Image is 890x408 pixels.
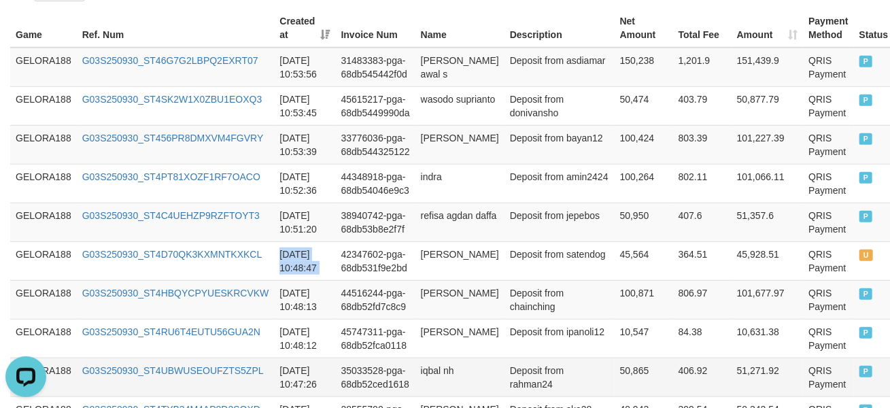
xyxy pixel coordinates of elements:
td: 50,950 [615,203,673,241]
span: PAID [859,366,873,377]
td: QRIS Payment [803,241,853,280]
td: 802.11 [673,164,732,203]
td: QRIS Payment [803,86,853,125]
td: [DATE] 10:52:36 [274,164,335,203]
td: 31483383-pga-68db545442f0d [336,48,415,87]
td: 150,238 [615,48,673,87]
td: Deposit from bayan12 [504,125,615,164]
a: G03S250930_ST4PT81XOZF1RF7OACO [82,171,260,182]
td: 51,357.6 [732,203,804,241]
td: 42347602-pga-68db531f9e2bd [336,241,415,280]
span: PAID [859,95,873,106]
td: Deposit from ipanoli12 [504,319,615,358]
td: Deposit from jepebos [504,203,615,241]
td: QRIS Payment [803,48,853,87]
th: Game [10,9,77,48]
td: [DATE] 10:53:45 [274,86,335,125]
td: [DATE] 10:47:26 [274,358,335,396]
td: QRIS Payment [803,203,853,241]
th: Ref. Num [77,9,275,48]
a: G03S250930_ST4RU6T4EUTU56GUA2N [82,326,260,337]
button: Open LiveChat chat widget [5,5,46,46]
td: QRIS Payment [803,164,853,203]
td: refisa agdan daffa [415,203,504,241]
td: 10,547 [615,319,673,358]
a: G03S250930_ST4UBWUSEOUFZTS5ZPL [82,365,264,376]
td: GELORA188 [10,125,77,164]
td: GELORA188 [10,86,77,125]
td: 151,439.9 [732,48,804,87]
td: 44516244-pga-68db52fd7c8c9 [336,280,415,319]
a: G03S250930_ST46G7G2LBPQ2EXRT07 [82,55,258,66]
td: [DATE] 10:48:47 [274,241,335,280]
td: iqbal nh [415,358,504,396]
td: Deposit from donivansho [504,86,615,125]
span: PAID [859,288,873,300]
td: Deposit from amin2424 [504,164,615,203]
td: 403.79 [673,86,732,125]
td: [DATE] 10:51:20 [274,203,335,241]
td: 101,227.39 [732,125,804,164]
td: GELORA188 [10,203,77,241]
td: GELORA188 [10,280,77,319]
td: Deposit from rahman24 [504,358,615,396]
td: QRIS Payment [803,358,853,396]
td: 1,201.9 [673,48,732,87]
td: [PERSON_NAME] [415,241,504,280]
td: 50,865 [615,358,673,396]
td: [DATE] 10:48:13 [274,280,335,319]
th: Created at: activate to sort column ascending [274,9,335,48]
td: [PERSON_NAME] [415,125,504,164]
td: [DATE] 10:53:56 [274,48,335,87]
span: UNPAID [859,250,873,261]
td: 364.51 [673,241,732,280]
td: 33776036-pga-68db544325122 [336,125,415,164]
th: Net Amount [615,9,673,48]
td: [PERSON_NAME] [415,280,504,319]
td: 407.6 [673,203,732,241]
span: PAID [859,211,873,222]
a: G03S250930_ST456PR8DMXVM4FGVRY [82,133,264,143]
th: Invoice Num [336,9,415,48]
td: GELORA188 [10,241,77,280]
td: 35033528-pga-68db52ced1618 [336,358,415,396]
td: 45,564 [615,241,673,280]
th: Name [415,9,504,48]
td: 51,271.92 [732,358,804,396]
td: 44348918-pga-68db54046e9c3 [336,164,415,203]
td: GELORA188 [10,48,77,87]
td: 100,871 [615,280,673,319]
td: 38940742-pga-68db53b8e2f7f [336,203,415,241]
td: GELORA188 [10,319,77,358]
a: G03S250930_ST4SK2W1X0ZBU1EOXQ3 [82,94,262,105]
td: QRIS Payment [803,280,853,319]
a: G03S250930_ST4HBQYCPYUESKRCVKW [82,288,269,299]
td: 806.97 [673,280,732,319]
td: 50,877.79 [732,86,804,125]
td: 100,424 [615,125,673,164]
td: 10,631.38 [732,319,804,358]
td: GELORA188 [10,164,77,203]
td: 50,474 [615,86,673,125]
td: [DATE] 10:53:39 [274,125,335,164]
td: 406.92 [673,358,732,396]
th: Amount: activate to sort column ascending [732,9,804,48]
td: Deposit from asdiamar [504,48,615,87]
td: 45615217-pga-68db5449990da [336,86,415,125]
td: QRIS Payment [803,125,853,164]
td: Deposit from chainching [504,280,615,319]
td: [DATE] 10:48:12 [274,319,335,358]
td: 45747311-pga-68db52fca0118 [336,319,415,358]
td: 45,928.51 [732,241,804,280]
td: indra [415,164,504,203]
td: 101,066.11 [732,164,804,203]
td: 84.38 [673,319,732,358]
td: 101,677.97 [732,280,804,319]
a: G03S250930_ST4D70QK3KXMNTKXKCL [82,249,262,260]
a: G03S250930_ST4C4UEHZP9RZFTOYT3 [82,210,260,221]
th: Total Fee [673,9,732,48]
span: PAID [859,56,873,67]
span: PAID [859,172,873,184]
td: 803.39 [673,125,732,164]
span: PAID [859,133,873,145]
